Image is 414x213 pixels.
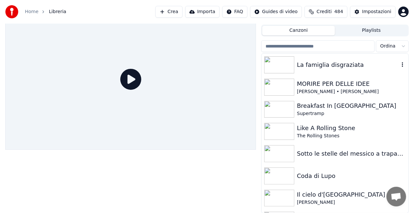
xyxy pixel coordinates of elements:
div: MORIRE PER DELLE IDEE [297,79,406,88]
div: The Rolling Stones [297,133,406,139]
span: Crediti [317,9,332,15]
div: [PERSON_NAME] [297,199,406,206]
button: Crea [155,6,182,18]
button: Canzoni [262,26,335,35]
div: Sotto le stelle del messico a trapanàr [297,149,406,158]
div: Breakfast In [GEOGRAPHIC_DATA] [297,101,406,110]
button: FAQ [222,6,247,18]
div: Coda di Lupo [297,171,406,181]
nav: breadcrumb [25,9,66,15]
a: Home [25,9,38,15]
div: Like A Rolling Stone [297,124,406,133]
button: Guides di video [250,6,302,18]
div: Supertramp [297,110,406,117]
button: Playlists [335,26,408,35]
span: 484 [334,9,343,15]
span: Ordina [380,43,396,49]
div: Il cielo d'[GEOGRAPHIC_DATA] [297,190,406,199]
div: Impostazioni [362,9,391,15]
div: Aprire la chat [386,187,406,206]
button: Crediti484 [305,6,347,18]
img: youka [5,5,18,18]
div: [PERSON_NAME] • [PERSON_NAME] [297,88,406,95]
button: Impostazioni [350,6,396,18]
span: Libreria [49,9,66,15]
div: La famiglia disgraziata [297,60,399,69]
button: Importa [185,6,220,18]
